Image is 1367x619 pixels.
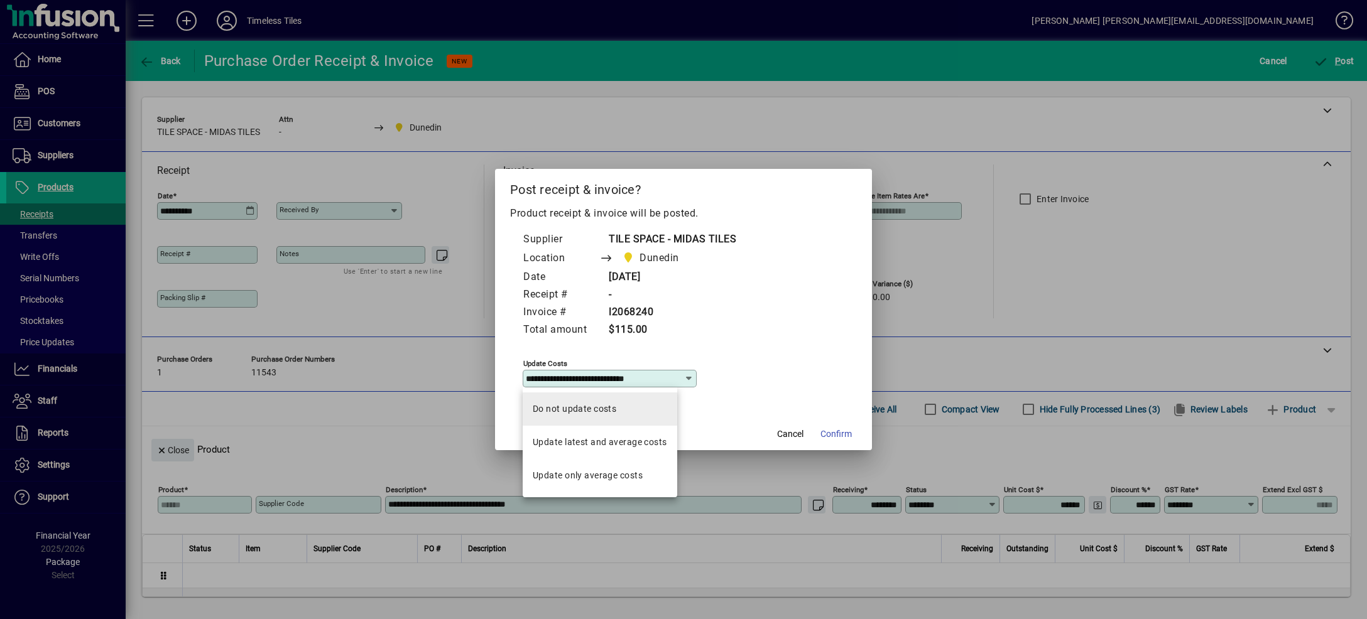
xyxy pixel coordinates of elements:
div: Update only average costs [533,469,643,482]
td: Location [523,249,599,269]
h2: Post receipt & invoice? [495,169,872,205]
td: Supplier [523,231,599,249]
td: I2068240 [599,304,736,321]
button: Confirm [815,423,857,445]
button: Cancel [770,423,810,445]
p: Product receipt & invoice will be posted. [510,206,857,221]
span: Cancel [777,428,803,441]
span: Dunedin [619,249,684,267]
td: - [599,286,736,304]
mat-option: Update only average costs [523,459,677,492]
span: Dunedin [640,250,679,266]
td: [DATE] [599,269,736,286]
td: Total amount [523,321,599,339]
span: Confirm [820,428,852,441]
td: $115.00 [599,321,736,339]
td: Receipt # [523,286,599,304]
div: Do not update costs [533,402,616,416]
td: Date [523,269,599,286]
mat-option: Update latest and average costs [523,426,677,459]
div: Update latest and average costs [533,436,667,449]
mat-label: Update costs [523,359,567,368]
mat-option: Do not update costs [523,392,677,426]
td: TILE SPACE - MIDAS TILES [599,231,736,249]
td: Invoice # [523,304,599,321]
